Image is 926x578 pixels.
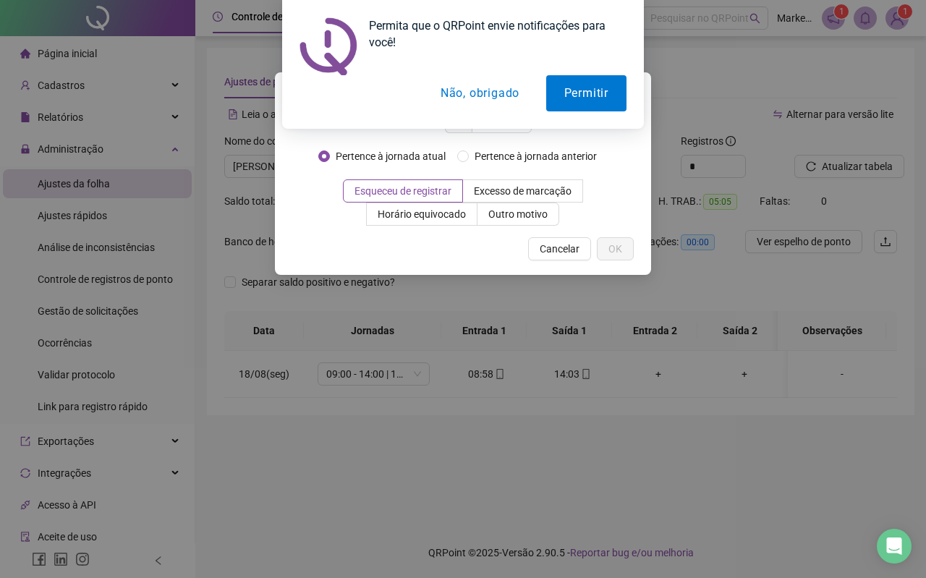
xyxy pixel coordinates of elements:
button: OK [597,237,634,260]
div: Open Intercom Messenger [877,529,912,564]
button: Não, obrigado [422,75,538,111]
span: Outro motivo [488,208,548,220]
img: notification icon [300,17,357,75]
button: Cancelar [528,237,591,260]
div: Permita que o QRPoint envie notificações para você! [357,17,626,51]
button: Permitir [546,75,626,111]
span: Excesso de marcação [474,185,572,197]
span: Esqueceu de registrar [354,185,451,197]
span: Cancelar [540,241,579,257]
span: Pertence à jornada atual [330,148,451,164]
span: Pertence à jornada anterior [469,148,603,164]
span: Horário equivocado [378,208,466,220]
